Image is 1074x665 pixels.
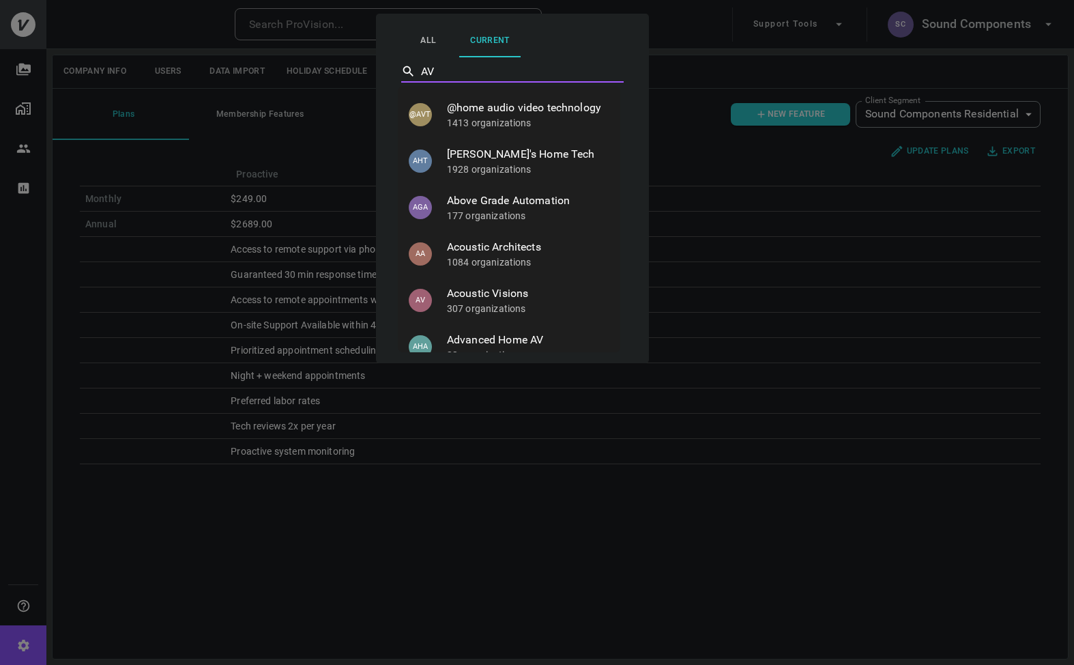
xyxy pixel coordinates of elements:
[409,289,432,312] p: AV
[447,285,609,302] span: Acoustic Visions
[398,25,459,57] button: All
[447,100,609,116] span: @home audio video technology
[447,209,609,223] p: 177 organizations
[409,196,432,219] p: AGA
[447,162,609,176] p: 1928 organizations
[447,116,609,130] p: 1413 organizations
[409,150,432,173] p: AHT
[447,146,609,162] span: [PERSON_NAME]'s Home Tech
[447,193,609,209] span: Above Grade Automation
[447,302,609,315] p: 307 organizations
[447,332,609,348] span: Advanced Home AV
[409,103,432,126] p: @AVT
[447,348,609,362] p: 22 organizations
[459,25,521,57] button: Current
[447,239,609,255] span: Acoustic Architects
[421,61,603,82] input: Select Partner…
[409,242,432,266] p: AA
[447,255,609,269] p: 1084 organizations
[409,335,432,358] p: AHA
[622,69,625,72] button: Close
